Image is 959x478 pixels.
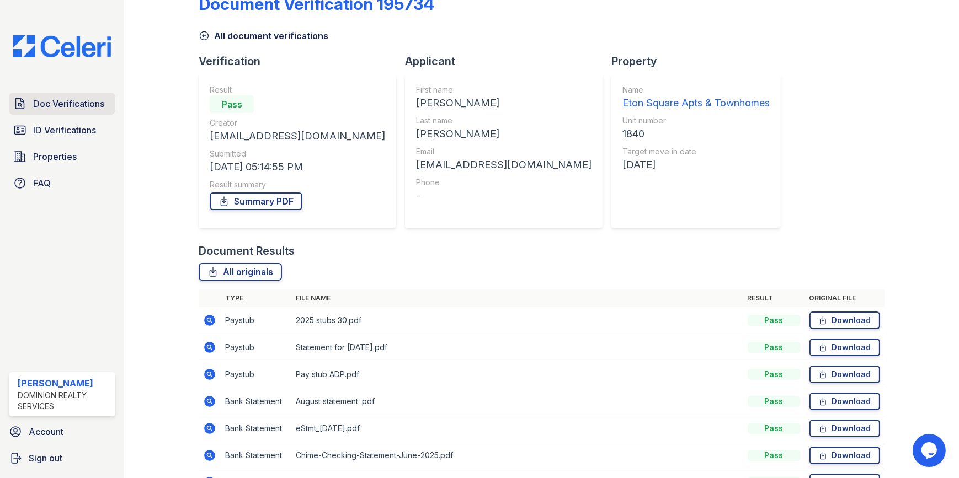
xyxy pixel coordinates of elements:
[9,172,115,194] a: FAQ
[210,128,385,144] div: [EMAIL_ADDRESS][DOMAIN_NAME]
[4,421,120,443] a: Account
[291,388,743,415] td: August statement .pdf
[199,53,405,69] div: Verification
[622,95,770,111] div: Eton Square Apts & Townhomes
[748,423,801,434] div: Pass
[221,289,291,307] th: Type
[748,315,801,326] div: Pass
[9,93,115,115] a: Doc Verifications
[291,361,743,388] td: Pay stub ADP.pdf
[809,447,880,464] a: Download
[199,263,282,281] a: All originals
[210,179,385,190] div: Result summary
[33,123,96,137] span: ID Verifications
[221,415,291,442] td: Bank Statement
[748,369,801,380] div: Pass
[611,53,790,69] div: Property
[210,159,385,175] div: [DATE] 05:14:55 PM
[221,361,291,388] td: Paystub
[622,146,770,157] div: Target move in date
[210,95,254,113] div: Pass
[291,289,743,307] th: File name
[221,388,291,415] td: Bank Statement
[18,390,111,412] div: Dominion Realty Services
[622,84,770,111] a: Name Eton Square Apts & Townhomes
[416,188,592,203] div: -
[416,126,592,142] div: [PERSON_NAME]
[9,119,115,141] a: ID Verifications
[416,115,592,126] div: Last name
[809,339,880,356] a: Download
[809,393,880,410] a: Download
[416,84,592,95] div: First name
[913,434,948,467] iframe: chat widget
[29,452,62,465] span: Sign out
[221,334,291,361] td: Paystub
[405,53,611,69] div: Applicant
[210,148,385,159] div: Submitted
[33,150,77,163] span: Properties
[18,377,111,390] div: [PERSON_NAME]
[210,117,385,128] div: Creator
[809,311,880,329] a: Download
[291,307,743,334] td: 2025 stubs 30.pdf
[805,289,885,307] th: Original file
[416,146,592,157] div: Email
[622,157,770,173] div: [DATE]
[221,442,291,469] td: Bank Statement
[748,342,801,353] div: Pass
[622,115,770,126] div: Unit number
[416,95,592,111] div: [PERSON_NAME]
[743,289,805,307] th: Result
[199,243,295,259] div: Document Results
[748,450,801,461] div: Pass
[416,177,592,188] div: Phone
[9,146,115,168] a: Properties
[416,157,592,173] div: [EMAIL_ADDRESS][DOMAIN_NAME]
[210,84,385,95] div: Result
[748,396,801,407] div: Pass
[291,334,743,361] td: Statement for [DATE].pdf
[33,97,104,110] span: Doc Verifications
[199,29,328,42] a: All document verifications
[622,84,770,95] div: Name
[291,415,743,442] td: eStmt_[DATE].pdf
[4,35,120,57] img: CE_Logo_Blue-a8612792a0a2168367f1c8372b55b34899dd931a85d93a1a3d3e32e68fde9ad4.png
[221,307,291,334] td: Paystub
[29,425,63,438] span: Account
[33,176,51,190] span: FAQ
[809,420,880,437] a: Download
[4,447,120,469] a: Sign out
[210,192,302,210] a: Summary PDF
[291,442,743,469] td: Chime-Checking-Statement-June-2025.pdf
[809,366,880,383] a: Download
[622,126,770,142] div: 1840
